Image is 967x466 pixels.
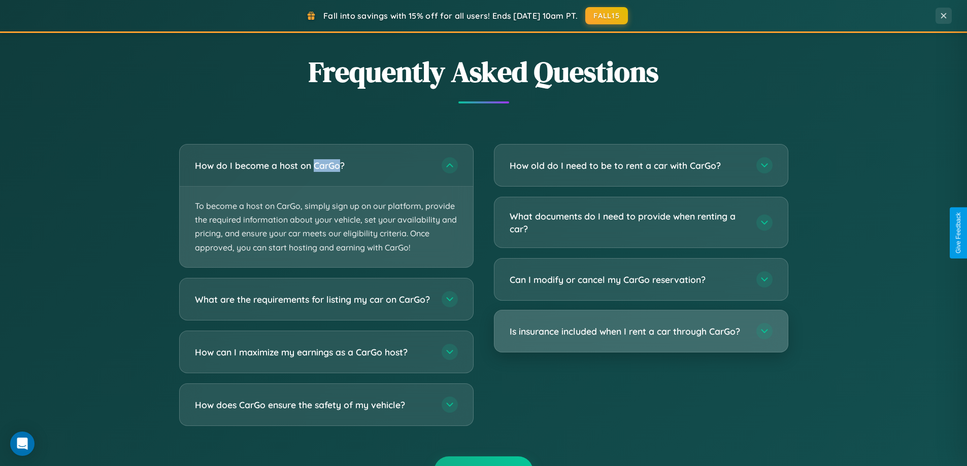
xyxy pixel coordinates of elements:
h3: How do I become a host on CarGo? [195,159,431,172]
h3: How does CarGo ensure the safety of my vehicle? [195,398,431,411]
p: To become a host on CarGo, simply sign up on our platform, provide the required information about... [180,187,473,267]
div: Give Feedback [955,212,962,254]
h3: What are the requirements for listing my car on CarGo? [195,293,431,305]
button: FALL15 [585,7,628,24]
h3: What documents do I need to provide when renting a car? [510,210,746,235]
h3: How can I maximize my earnings as a CarGo host? [195,345,431,358]
h3: Can I modify or cancel my CarGo reservation? [510,273,746,286]
h2: Frequently Asked Questions [179,52,788,91]
span: Fall into savings with 15% off for all users! Ends [DATE] 10am PT. [323,11,578,21]
h3: Is insurance included when I rent a car through CarGo? [510,325,746,338]
div: Open Intercom Messenger [10,432,35,456]
h3: How old do I need to be to rent a car with CarGo? [510,159,746,172]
